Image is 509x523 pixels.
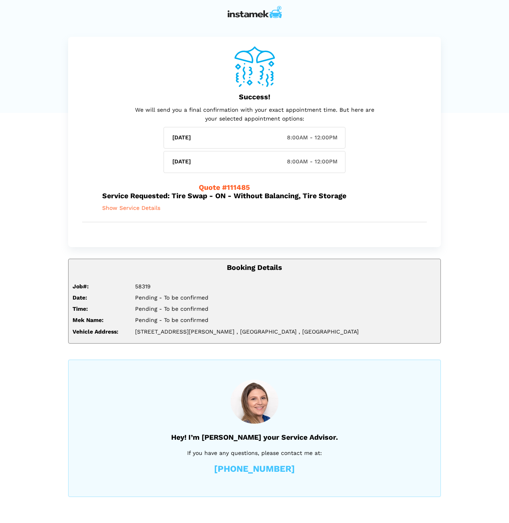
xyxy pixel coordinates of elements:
[172,134,191,141] h6: [DATE]
[287,158,337,165] span: 8:00AM - 12:00PM
[172,158,191,165] h6: [DATE]
[102,183,366,200] h5: Service Requested: Tire Swap - ON - Without Balancing, Tire Storage
[135,328,234,335] span: [STREET_ADDRESS][PERSON_NAME]
[129,283,442,290] div: 58319
[129,294,442,301] div: Pending - To be confirmed
[129,316,442,324] div: Pending - To be confirmed
[236,328,297,335] span: , [GEOGRAPHIC_DATA]
[89,433,420,441] h5: Hey! I’m [PERSON_NAME] your Service Advisor.
[73,328,118,335] strong: Vehicle Address:
[129,305,442,312] div: Pending - To be confirmed
[287,134,337,141] span: 8:00AM - 12:00PM
[102,205,160,211] span: Show Service Details
[134,106,375,123] p: We will send you a final confirmation with your exact appointment time. But here are your selecte...
[89,449,420,457] p: If you have any questions, please contact me at:
[88,93,421,101] h5: Success!
[73,263,436,272] h5: Booking Details
[73,294,87,301] strong: Date:
[299,328,359,335] span: , [GEOGRAPHIC_DATA]
[73,306,88,312] strong: Time:
[214,465,295,473] a: [PHONE_NUMBER]
[73,283,89,290] strong: Job#:
[199,183,250,191] span: Quote #111485
[73,317,103,323] strong: Mek Name:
